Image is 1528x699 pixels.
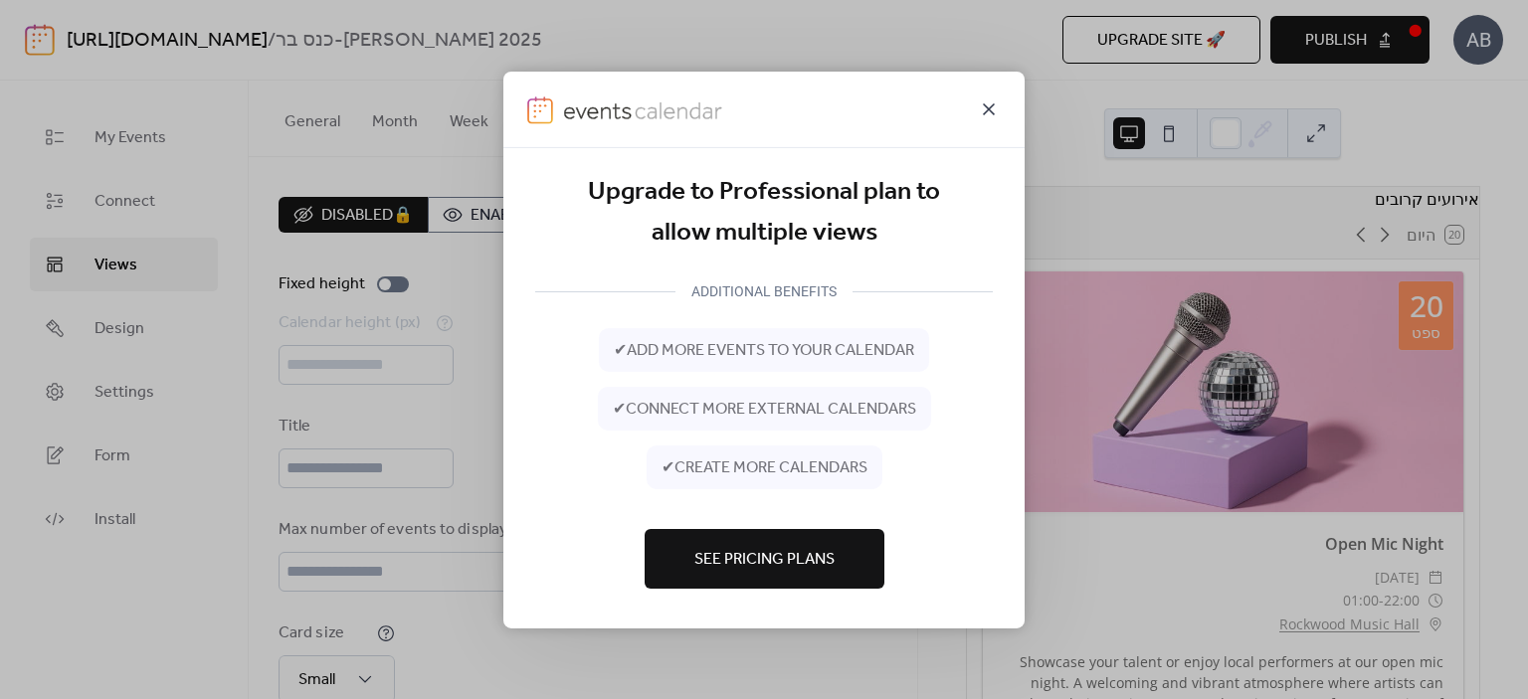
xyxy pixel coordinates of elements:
button: See Pricing Plans [645,529,884,589]
img: logo-icon [527,95,553,123]
div: ADDITIONAL BENEFITS [675,279,853,303]
span: ✔ add more events to your calendar [614,339,914,363]
div: Upgrade to Professional plan to allow multiple views [535,171,993,254]
img: logo-type [563,95,724,123]
span: See Pricing Plans [694,548,835,572]
span: ✔ create more calendars [662,456,867,480]
span: ✔ connect more external calendars [613,398,916,422]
